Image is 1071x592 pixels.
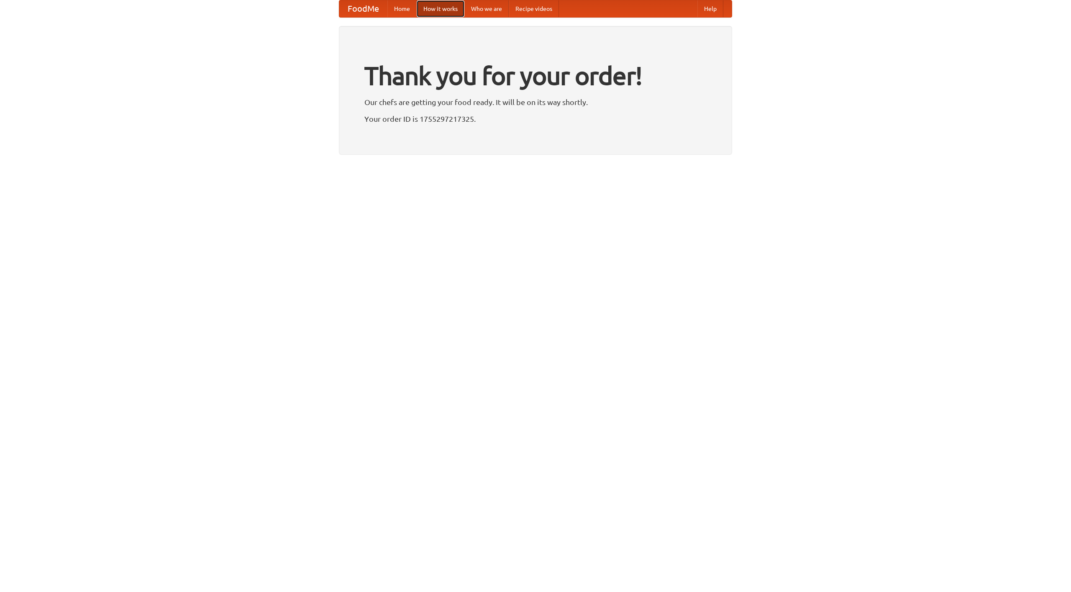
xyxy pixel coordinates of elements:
[509,0,559,17] a: Recipe videos
[417,0,464,17] a: How it works
[364,96,707,108] p: Our chefs are getting your food ready. It will be on its way shortly.
[387,0,417,17] a: Home
[339,0,387,17] a: FoodMe
[464,0,509,17] a: Who we are
[364,113,707,125] p: Your order ID is 1755297217325.
[697,0,723,17] a: Help
[364,56,707,96] h1: Thank you for your order!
